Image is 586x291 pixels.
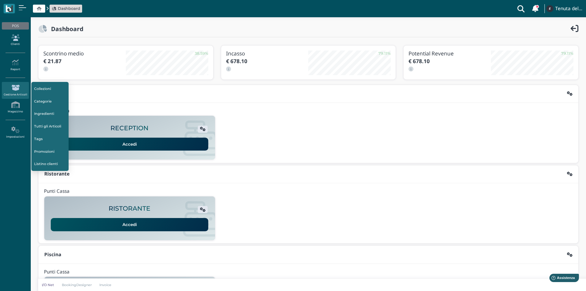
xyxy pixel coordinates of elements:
h2: Dashboard [47,26,83,32]
h3: Scontrino medio [43,51,126,56]
img: logo [6,5,13,12]
a: Magazzino [2,99,29,116]
span: Assistenza [18,5,41,10]
a: Accedi [51,138,208,151]
h2: RECEPTION [110,125,149,132]
a: Dashboard [52,6,80,11]
h4: Punti Cassa [44,189,70,194]
a: Report [2,57,29,74]
a: BookingDesigner [58,282,96,287]
h4: Tenuta del Barco [555,6,582,11]
img: ... [546,5,553,12]
a: ... Tenuta del Barco [545,1,582,16]
a: Ingredienti [31,108,69,120]
h3: Incasso [226,51,309,56]
p: I/O Net [42,282,54,287]
h3: Potential Revenue [409,51,491,56]
a: Gestione Articoli [2,82,29,99]
a: Collezioni [31,83,69,95]
a: Categorie [31,95,69,107]
a: Tags [31,133,69,145]
a: Listino clienti [31,158,69,170]
a: Clienti [2,32,29,49]
b: € 678.10 [409,58,430,65]
a: Accedi [51,218,208,231]
b: Piscina [44,251,61,258]
b: Ristorante [44,171,70,177]
div: POS [2,22,29,30]
span: Dashboard [58,6,80,11]
iframe: Help widget launcher [542,272,581,286]
a: Tutti gli Articoli [31,121,69,132]
a: Impostazioni [2,124,29,141]
a: Promozioni [31,146,69,157]
b: € 678.10 [226,58,247,65]
h4: Punti Cassa [44,269,70,275]
a: Invoice [96,282,116,287]
h2: RISTORANTE [109,205,150,212]
b: € 21.87 [43,58,62,65]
